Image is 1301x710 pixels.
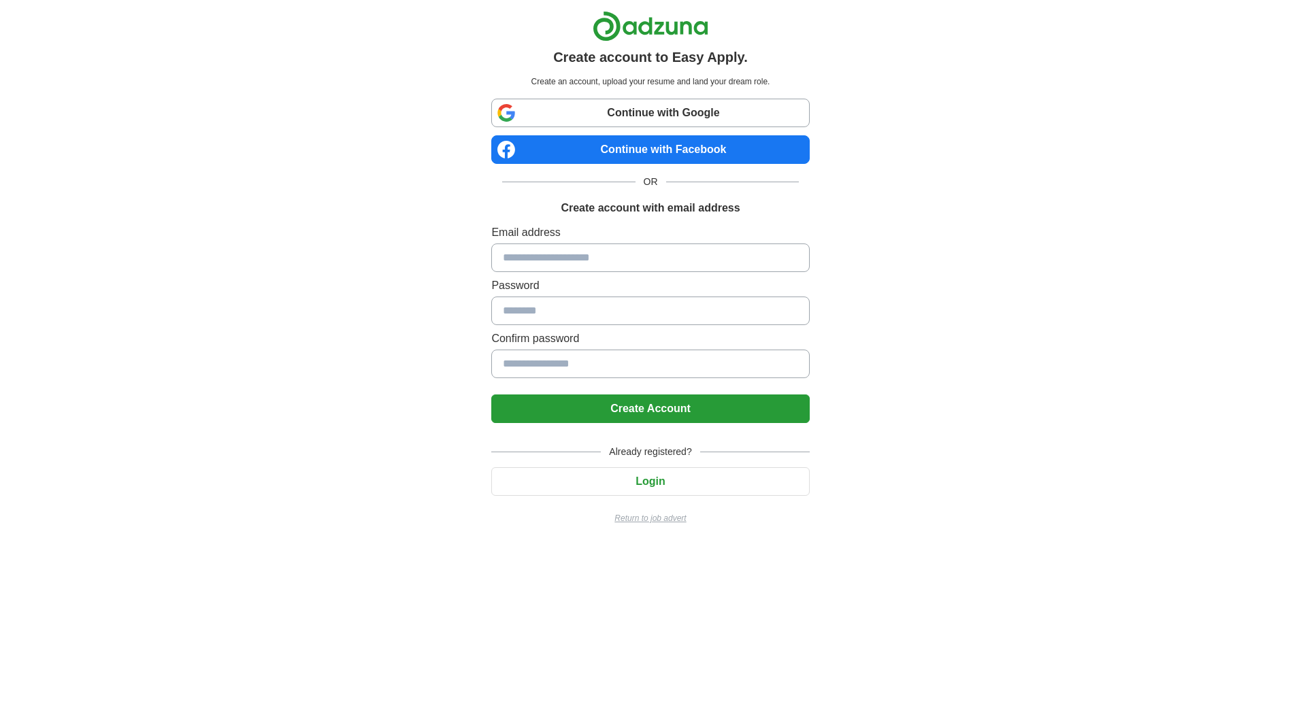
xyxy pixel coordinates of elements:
a: Continue with Facebook [491,135,809,164]
h1: Create account with email address [561,200,740,216]
img: Adzuna logo [593,11,708,41]
button: Create Account [491,394,809,423]
p: Create an account, upload your resume and land your dream role. [494,75,806,88]
label: Password [491,277,809,294]
label: Confirm password [491,331,809,347]
a: Return to job advert [491,512,809,524]
h1: Create account to Easy Apply. [553,47,748,67]
a: Login [491,475,809,487]
span: Already registered? [601,445,699,459]
a: Continue with Google [491,99,809,127]
label: Email address [491,224,809,241]
span: OR [636,175,666,189]
button: Login [491,467,809,496]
